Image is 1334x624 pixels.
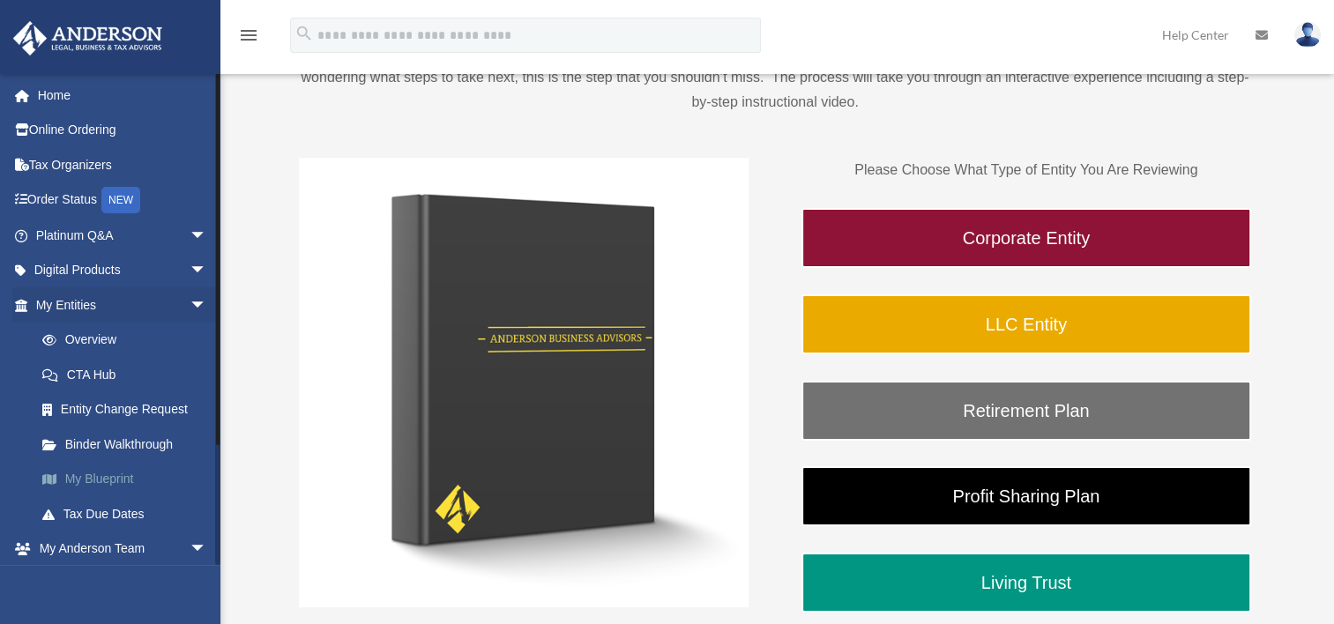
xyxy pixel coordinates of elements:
p: Please Choose What Type of Entity You Are Reviewing [801,158,1251,182]
a: My Anderson Teamarrow_drop_down [12,531,234,567]
a: Retirement Plan [801,381,1251,441]
i: menu [238,25,259,46]
a: menu [238,31,259,46]
a: Living Trust [801,553,1251,613]
a: Online Ordering [12,113,234,148]
img: Anderson Advisors Platinum Portal [8,21,168,56]
a: LLC Entity [801,294,1251,354]
span: arrow_drop_down [190,253,225,289]
a: Entity Change Request [25,392,234,427]
a: Profit Sharing Plan [801,466,1251,526]
a: CTA Hub [25,357,234,392]
a: Overview [25,323,234,358]
a: Digital Productsarrow_drop_down [12,253,234,288]
a: Order StatusNEW [12,182,234,219]
i: search [294,24,314,43]
span: arrow_drop_down [190,531,225,568]
a: Home [12,78,234,113]
p: Congratulations on creating your new entity. Please follow the link below to gain exclusive acces... [299,41,1251,115]
span: arrow_drop_down [190,287,225,323]
span: arrow_drop_down [190,218,225,254]
div: NEW [101,187,140,213]
a: Tax Organizers [12,147,234,182]
a: My Blueprint [25,462,234,497]
a: Binder Walkthrough [25,427,225,462]
a: Platinum Q&Aarrow_drop_down [12,218,234,253]
a: My Entitiesarrow_drop_down [12,287,234,323]
a: Corporate Entity [801,208,1251,268]
img: User Pic [1294,22,1321,48]
a: Tax Due Dates [25,496,234,531]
